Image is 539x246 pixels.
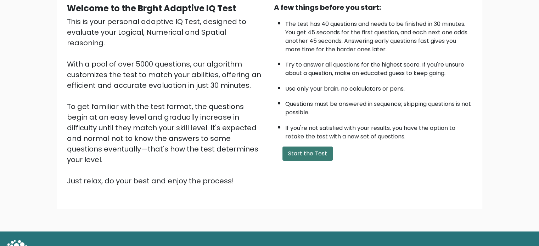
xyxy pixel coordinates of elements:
[274,2,472,13] div: A few things before you start:
[282,147,333,161] button: Start the Test
[285,16,472,54] li: The test has 40 questions and needs to be finished in 30 minutes. You get 45 seconds for the firs...
[67,2,236,14] b: Welcome to the Brght Adaptive IQ Test
[285,57,472,78] li: Try to answer all questions for the highest score. If you're unsure about a question, make an edu...
[285,120,472,141] li: If you're not satisfied with your results, you have the option to retake the test with a new set ...
[285,96,472,117] li: Questions must be answered in sequence; skipping questions is not possible.
[285,81,472,93] li: Use only your brain, no calculators or pens.
[67,16,265,186] div: This is your personal adaptive IQ Test, designed to evaluate your Logical, Numerical and Spatial ...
